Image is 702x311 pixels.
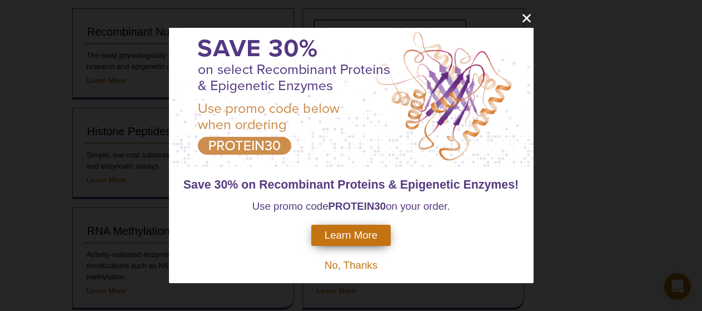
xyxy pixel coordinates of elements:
span: Learn More [325,229,377,241]
span: Save 30% on Recombinant Proteins & Epigenetic Enzymes! [183,178,519,191]
strong: PROTEIN30 [328,200,386,212]
span: No, Thanks [325,259,377,271]
span: Use promo code on your order. [252,200,450,212]
button: close [520,11,534,25]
